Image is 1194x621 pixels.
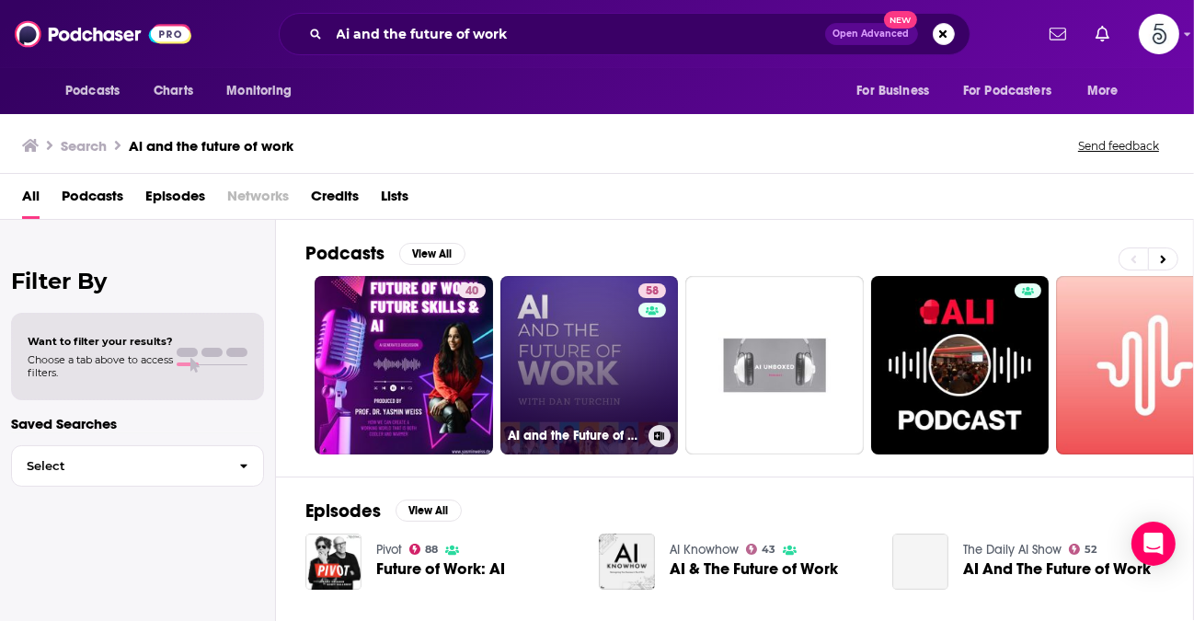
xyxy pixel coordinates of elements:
[381,181,408,219] a: Lists
[213,74,316,109] button: open menu
[963,542,1062,558] a: The Daily AI Show
[638,283,666,298] a: 58
[951,74,1078,109] button: open menu
[226,78,292,104] span: Monitoring
[396,500,462,522] button: View All
[1088,18,1117,50] a: Show notifications dropdown
[746,544,776,555] a: 43
[425,546,438,554] span: 88
[142,74,204,109] a: Charts
[11,268,264,294] h2: Filter By
[329,19,825,49] input: Search podcasts, credits, & more...
[1139,14,1179,54] button: Show profile menu
[62,181,123,219] a: Podcasts
[1131,522,1176,566] div: Open Intercom Messenger
[376,542,402,558] a: Pivot
[670,561,838,577] a: AI & The Future of Work
[129,137,293,155] h3: Ai and the future of work
[154,78,193,104] span: Charts
[409,544,439,555] a: 88
[856,78,929,104] span: For Business
[227,181,289,219] span: Networks
[599,534,655,590] img: AI & The Future of Work
[305,242,385,265] h2: Podcasts
[892,534,948,590] a: AI And The Future of Work
[508,428,641,443] h3: AI and the Future of Work: Artificial Intelligence in the Workplace, Business, Ethics, HR, and IT...
[670,542,739,558] a: AI Knowhow
[884,11,917,29] span: New
[1074,74,1142,109] button: open menu
[61,137,107,155] h3: Search
[399,243,465,265] button: View All
[1073,138,1165,154] button: Send feedback
[1087,78,1119,104] span: More
[28,353,173,379] span: Choose a tab above to access filters.
[465,282,478,301] span: 40
[833,29,910,39] span: Open Advanced
[15,17,191,52] img: Podchaser - Follow, Share and Rate Podcasts
[22,181,40,219] a: All
[305,534,362,590] img: Future of Work: AI
[646,282,659,301] span: 58
[12,460,224,472] span: Select
[762,546,775,554] span: 43
[28,335,173,348] span: Want to filter your results?
[279,13,970,55] div: Search podcasts, credits, & more...
[500,276,679,454] a: 58AI and the Future of Work: Artificial Intelligence in the Workplace, Business, Ethics, HR, and ...
[65,78,120,104] span: Podcasts
[305,500,462,523] a: EpisodesView All
[1085,546,1096,554] span: 52
[305,242,465,265] a: PodcastsView All
[145,181,205,219] a: Episodes
[52,74,144,109] button: open menu
[1139,14,1179,54] span: Logged in as Spiral5-G2
[458,283,486,298] a: 40
[11,445,264,487] button: Select
[1069,544,1097,555] a: 52
[376,561,505,577] a: Future of Work: AI
[963,561,1151,577] a: AI And The Future of Work
[844,74,952,109] button: open menu
[315,276,493,454] a: 40
[963,78,1051,104] span: For Podcasters
[825,23,918,45] button: Open AdvancedNew
[1139,14,1179,54] img: User Profile
[1042,18,1073,50] a: Show notifications dropdown
[305,500,381,523] h2: Episodes
[311,181,359,219] a: Credits
[11,415,264,432] p: Saved Searches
